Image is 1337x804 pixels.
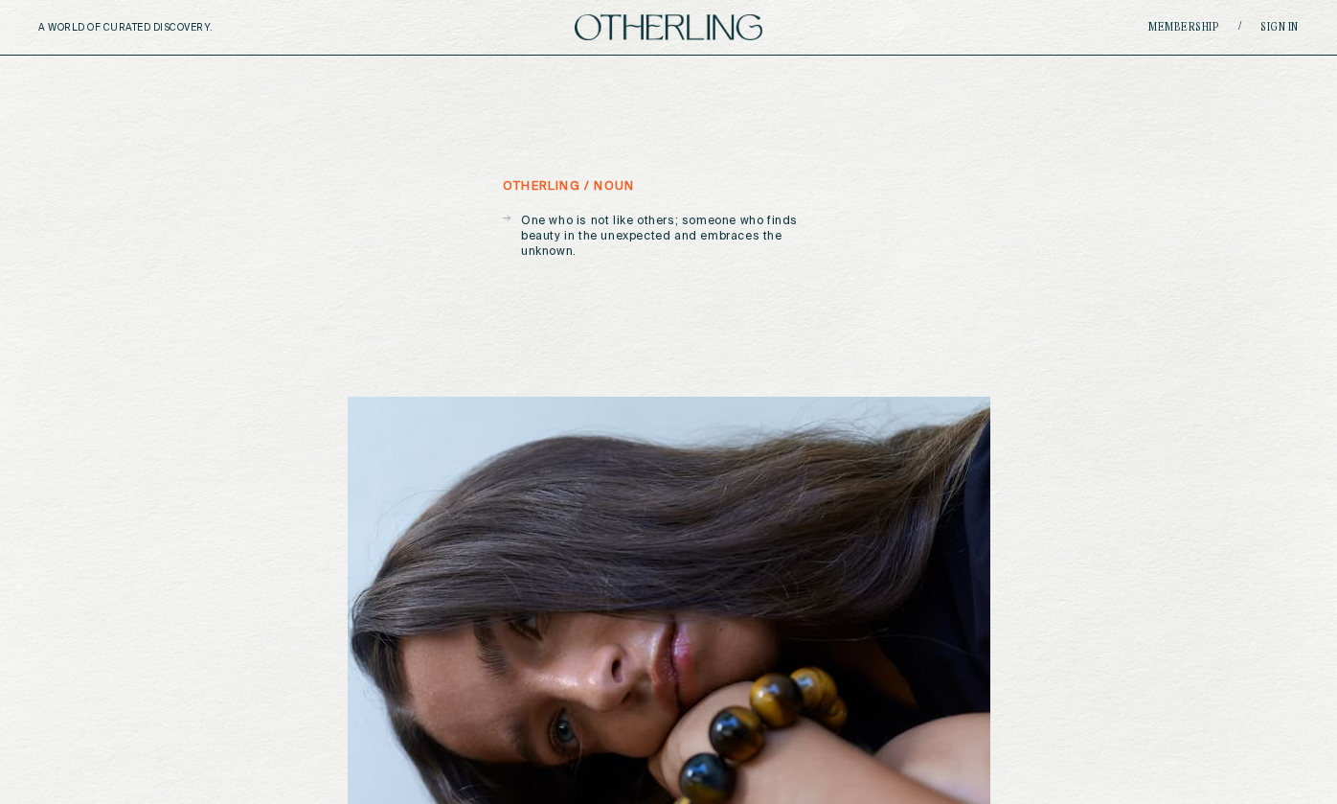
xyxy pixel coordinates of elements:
a: Sign in [1260,22,1299,34]
h5: otherling / noun [503,180,634,194]
span: / [1238,20,1241,34]
h5: A WORLD OF CURATED DISCOVERY. [38,22,296,34]
a: Membership [1148,22,1219,34]
img: logo [575,14,762,40]
p: One who is not like others; someone who finds beauty in the unexpected and embraces the unknown. [521,214,834,260]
